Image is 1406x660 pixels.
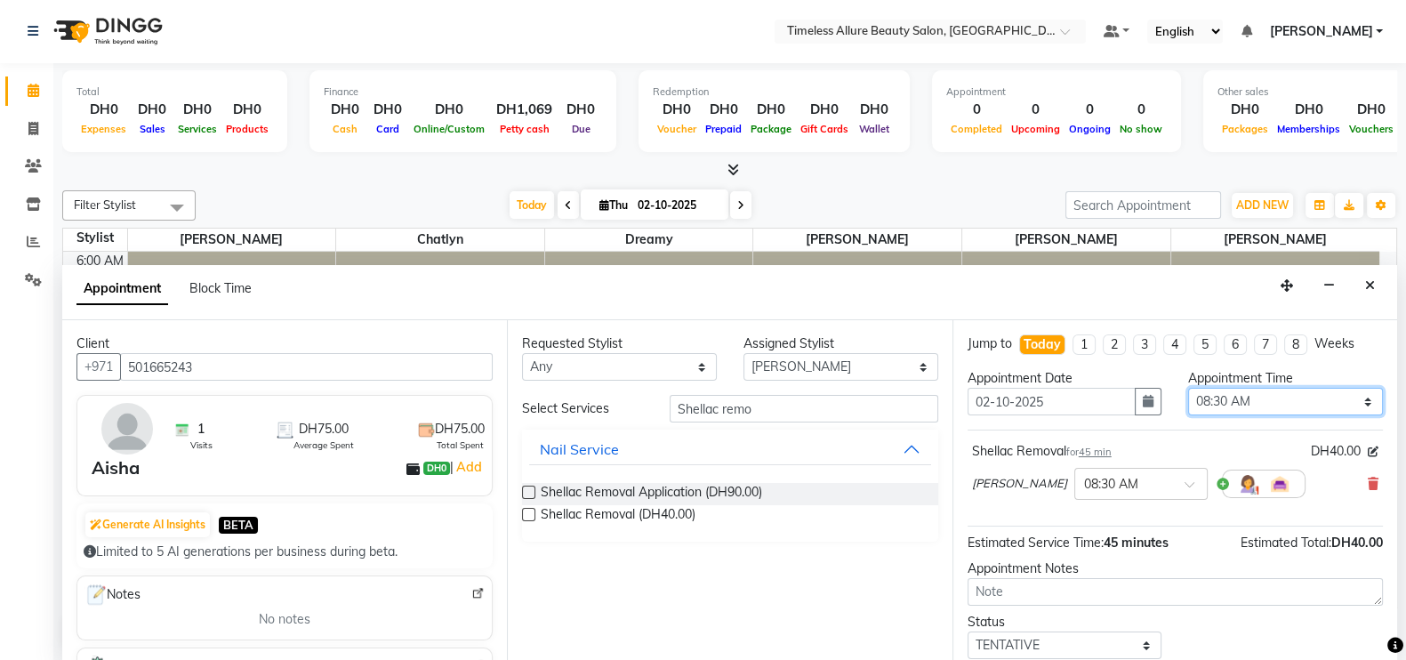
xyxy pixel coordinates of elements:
[128,229,336,251] span: [PERSON_NAME]
[1065,191,1221,219] input: Search Appointment
[1236,198,1289,212] span: ADD NEW
[1273,100,1345,120] div: DH0
[131,100,173,120] div: DH0
[968,334,1012,353] div: Jump to
[324,100,366,120] div: DH0
[1115,123,1167,135] span: No show
[409,123,489,135] span: Online/Custom
[1065,100,1115,120] div: 0
[92,455,140,481] div: Aisha
[743,334,938,353] div: Assigned Stylist
[1224,334,1247,355] li: 6
[559,100,602,120] div: DH0
[1007,100,1065,120] div: 0
[968,369,1162,388] div: Appointment Date
[1073,334,1096,355] li: 1
[653,123,701,135] span: Voucher
[299,420,349,439] span: DH75.00
[1066,446,1112,458] small: for
[946,100,1007,120] div: 0
[1188,369,1383,388] div: Appointment Time
[76,353,121,381] button: +971
[632,192,721,219] input: 2025-10-02
[1254,334,1277,355] li: 7
[173,100,221,120] div: DH0
[653,85,896,100] div: Redemption
[529,433,930,465] button: Nail Service
[510,191,554,219] span: Today
[76,273,168,305] span: Appointment
[1284,334,1307,355] li: 8
[522,334,717,353] div: Requested Stylist
[1079,446,1112,458] span: 45 min
[495,123,554,135] span: Petty cash
[435,420,485,439] span: DH75.00
[1314,334,1354,353] div: Weeks
[1345,123,1398,135] span: Vouchers
[1007,123,1065,135] span: Upcoming
[1241,535,1331,551] span: Estimated Total:
[1024,335,1061,354] div: Today
[972,442,1112,461] div: Shellac Removal
[135,123,170,135] span: Sales
[653,100,701,120] div: DH0
[670,395,938,423] input: Search by service name
[76,123,131,135] span: Expenses
[259,610,310,629] span: No notes
[567,123,595,135] span: Due
[541,505,695,527] span: Shellac Removal (DH40.00)
[1217,100,1273,120] div: DH0
[968,613,1162,632] div: Status
[946,123,1007,135] span: Completed
[541,483,762,505] span: Shellac Removal Application (DH90.00)
[189,280,252,296] span: Block Time
[1104,535,1169,551] span: 45 minutes
[409,100,489,120] div: DH0
[1217,123,1273,135] span: Packages
[701,123,746,135] span: Prepaid
[1269,473,1290,495] img: Interior.png
[219,517,258,534] span: BETA
[372,123,404,135] span: Card
[968,535,1104,551] span: Estimated Service Time:
[336,229,544,251] span: Chatlyn
[1311,442,1361,461] span: DH40.00
[74,197,136,212] span: Filter Stylist
[968,559,1383,578] div: Appointment Notes
[190,439,213,452] span: Visits
[45,6,167,56] img: logo
[101,403,153,455] img: avatar
[946,85,1167,100] div: Appointment
[173,123,221,135] span: Services
[73,252,127,270] div: 6:00 AM
[454,456,485,478] a: Add
[1331,535,1383,551] span: DH40.00
[293,439,354,452] span: Average Spent
[1269,22,1372,41] span: [PERSON_NAME]
[746,100,796,120] div: DH0
[1163,334,1186,355] li: 4
[84,543,486,561] div: Limited to 5 AI generations per business during beta.
[423,462,450,476] span: DH0
[437,439,484,452] span: Total Spent
[197,420,205,439] span: 1
[76,100,131,120] div: DH0
[221,100,273,120] div: DH0
[701,100,746,120] div: DH0
[1171,229,1379,251] span: [PERSON_NAME]
[545,229,753,251] span: Dreamy
[968,388,1137,415] input: yyyy-mm-dd
[366,100,409,120] div: DH0
[595,198,632,212] span: Thu
[1237,473,1258,495] img: Hairdresser.png
[76,334,493,353] div: Client
[1232,193,1293,218] button: ADD NEW
[450,456,485,478] span: |
[120,353,493,381] input: Search by Name/Mobile/Email/Code
[796,123,853,135] span: Gift Cards
[324,85,602,100] div: Finance
[796,100,853,120] div: DH0
[972,475,1067,493] span: [PERSON_NAME]
[1345,100,1398,120] div: DH0
[540,439,619,460] div: Nail Service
